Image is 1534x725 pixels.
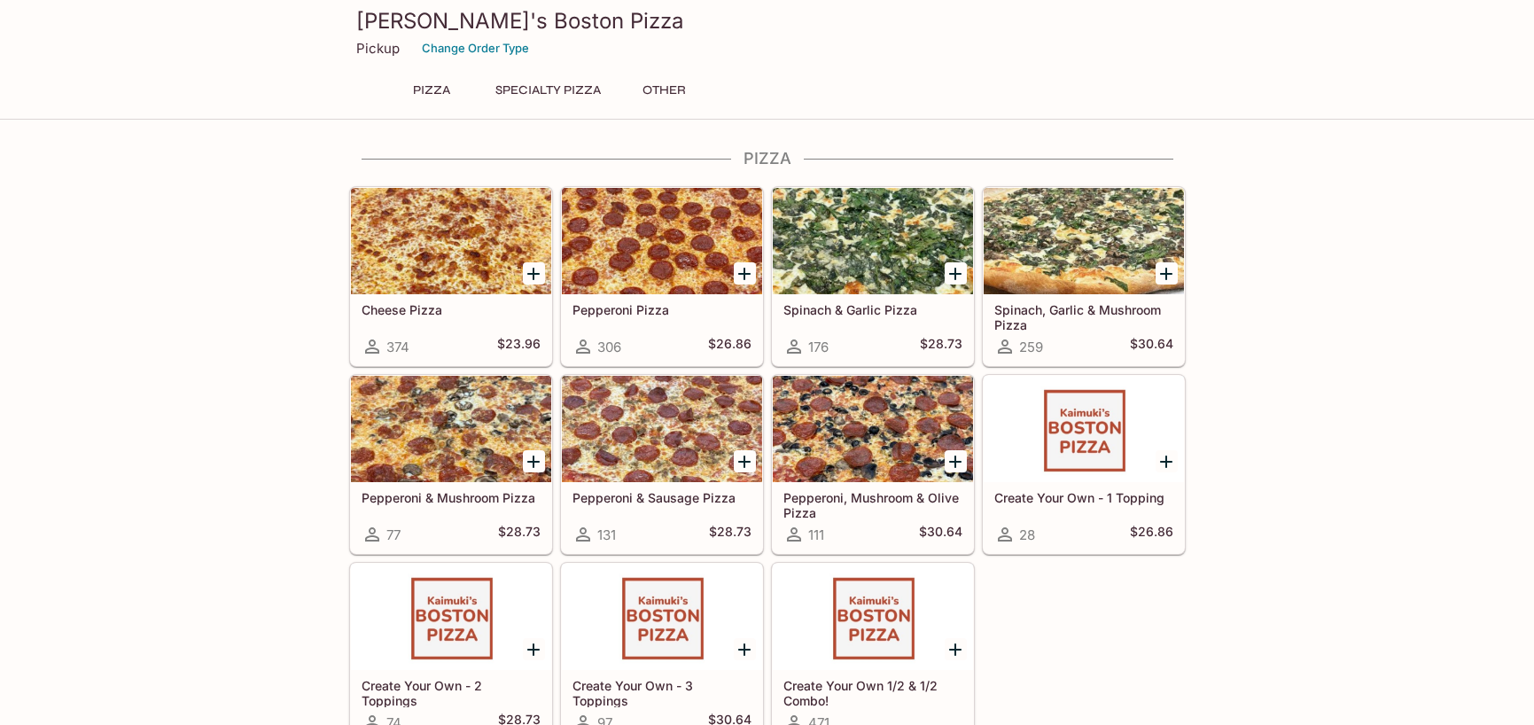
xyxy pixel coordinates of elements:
h5: Create Your Own - 1 Topping [994,490,1173,505]
button: Pizza [392,78,471,103]
div: Create Your Own - 2 Toppings [351,564,551,670]
button: Add Pepperoni & Sausage Pizza [734,450,756,472]
span: 77 [386,526,401,543]
h5: Cheese Pizza [362,302,541,317]
h5: Pepperoni Pizza [572,302,751,317]
button: Other [625,78,705,103]
h3: [PERSON_NAME]'s Boston Pizza [356,7,1179,35]
button: Add Spinach & Garlic Pizza [945,262,967,285]
h4: Pizza [349,149,1186,168]
span: 111 [808,526,824,543]
div: Create Your Own 1/2 & 1/2 Combo! [773,564,973,670]
span: 374 [386,339,409,355]
button: Add Pepperoni & Mushroom Pizza [523,450,545,472]
div: Spinach, Garlic & Mushroom Pizza [984,188,1184,294]
p: Pickup [356,40,400,57]
div: Pepperoni & Mushroom Pizza [351,376,551,482]
div: Spinach & Garlic Pizza [773,188,973,294]
a: Spinach, Garlic & Mushroom Pizza259$30.64 [983,187,1185,366]
h5: Pepperoni & Mushroom Pizza [362,490,541,505]
h5: Create Your Own 1/2 & 1/2 Combo! [783,678,962,707]
span: 131 [597,526,616,543]
div: Pepperoni, Mushroom & Olive Pizza [773,376,973,482]
div: Pepperoni Pizza [562,188,762,294]
h5: $28.73 [709,524,751,545]
h5: Spinach & Garlic Pizza [783,302,962,317]
button: Add Create Your Own - 3 Toppings [734,638,756,660]
a: Pepperoni & Mushroom Pizza77$28.73 [350,375,552,554]
a: Pepperoni & Sausage Pizza131$28.73 [561,375,763,554]
h5: $28.73 [498,524,541,545]
h5: $26.86 [1130,524,1173,545]
h5: $30.64 [1130,336,1173,357]
h5: Create Your Own - 3 Toppings [572,678,751,707]
button: Add Cheese Pizza [523,262,545,285]
h5: $28.73 [920,336,962,357]
button: Change Order Type [414,35,537,62]
span: 306 [597,339,621,355]
h5: $30.64 [919,524,962,545]
span: 176 [808,339,829,355]
button: Add Pepperoni Pizza [734,262,756,285]
div: Create Your Own - 1 Topping [984,376,1184,482]
button: Add Create Your Own 1/2 & 1/2 Combo! [945,638,967,660]
a: Pepperoni Pizza306$26.86 [561,187,763,366]
div: Create Your Own - 3 Toppings [562,564,762,670]
a: Spinach & Garlic Pizza176$28.73 [772,187,974,366]
button: Specialty Pizza [486,78,611,103]
button: Add Create Your Own - 2 Toppings [523,638,545,660]
a: Create Your Own - 1 Topping28$26.86 [983,375,1185,554]
h5: $23.96 [497,336,541,357]
h5: Create Your Own - 2 Toppings [362,678,541,707]
h5: $26.86 [708,336,751,357]
h5: Pepperoni & Sausage Pizza [572,490,751,505]
div: Pepperoni & Sausage Pizza [562,376,762,482]
h5: Spinach, Garlic & Mushroom Pizza [994,302,1173,331]
a: Pepperoni, Mushroom & Olive Pizza111$30.64 [772,375,974,554]
button: Add Create Your Own - 1 Topping [1156,450,1178,472]
button: Add Pepperoni, Mushroom & Olive Pizza [945,450,967,472]
div: Cheese Pizza [351,188,551,294]
button: Add Spinach, Garlic & Mushroom Pizza [1156,262,1178,285]
h5: Pepperoni, Mushroom & Olive Pizza [783,490,962,519]
a: Cheese Pizza374$23.96 [350,187,552,366]
span: 259 [1019,339,1043,355]
span: 28 [1019,526,1035,543]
